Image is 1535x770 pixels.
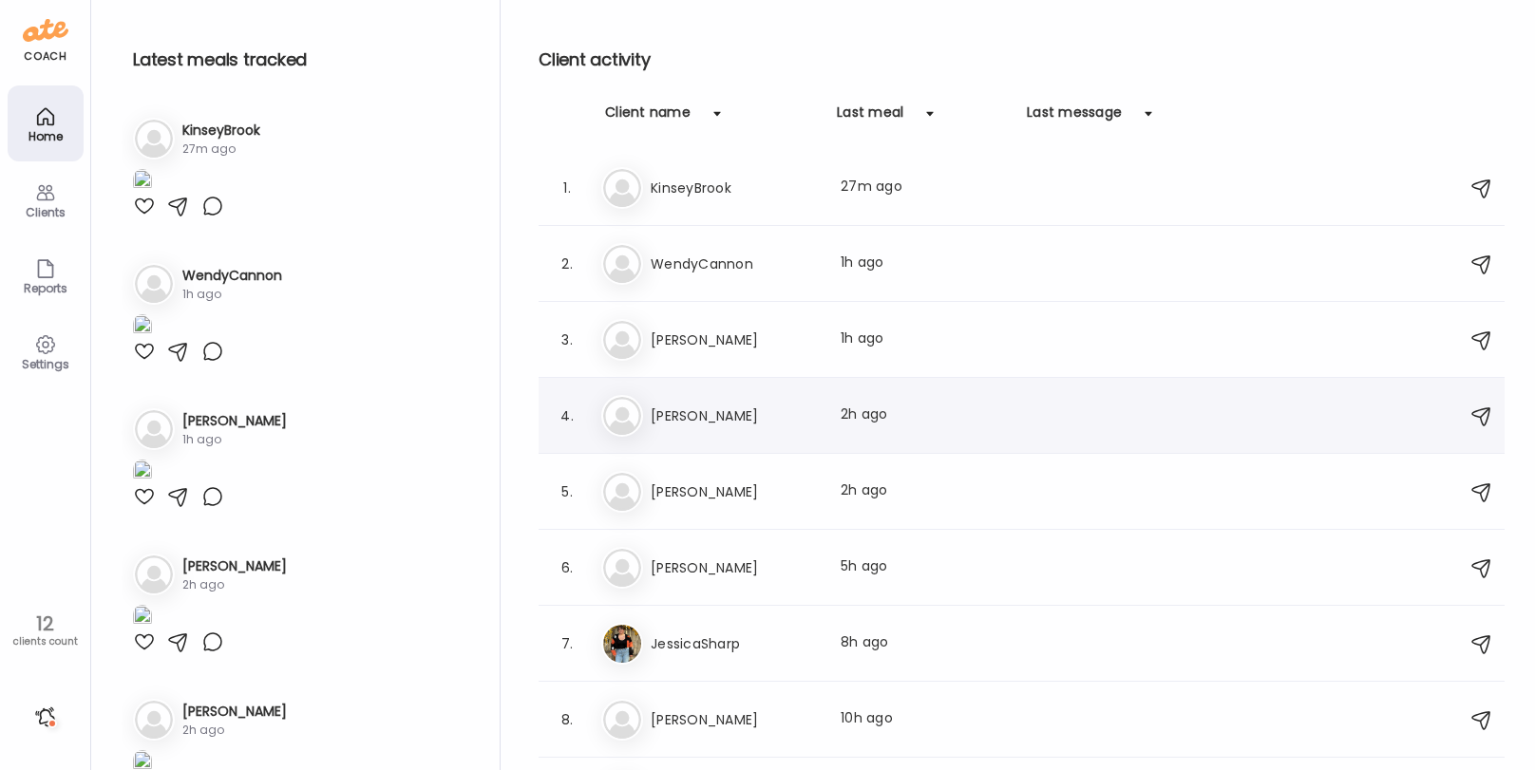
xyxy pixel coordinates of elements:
[556,329,578,351] div: 3.
[841,404,1008,427] div: 2h ago
[133,460,152,485] img: images%2FFjjEztfLBncOfrqfnBU91UbdXag1%2FFuSe3KcciRiubv29ACWz%2FPpNkD5Nvm5mCQsObdsqR_1080
[182,431,287,448] div: 1h ago
[841,329,1008,351] div: 1h ago
[605,103,691,133] div: Client name
[603,701,641,739] img: bg-avatar-default.svg
[1027,103,1122,133] div: Last message
[135,410,173,448] img: bg-avatar-default.svg
[133,314,152,340] img: images%2F65JP5XGuJYVnehHRHXmE2UGiA2F2%2F6DUhlZ4MISG0iyz2NsHt%2F5A130RxAJC6GbjuE1q36_1080
[23,15,68,46] img: ate
[133,605,152,630] img: images%2FuLuahd2pstYjf8WyYfUZCHDDBro2%2FXmAw8ffoAb25qWGiibLY%2FRRtGiQLFATJ3RhFtiNLL_1080
[651,708,818,731] h3: [PERSON_NAME]
[841,556,1008,579] div: 5h ago
[135,555,173,593] img: bg-avatar-default.svg
[603,625,641,663] img: avatars%2F59xMiVLKTfYTqaoW40dM0Otfsu12
[135,701,173,739] img: bg-avatar-default.svg
[556,708,578,731] div: 8.
[841,480,1008,503] div: 2h ago
[11,130,80,142] div: Home
[603,397,641,435] img: bg-avatar-default.svg
[556,177,578,199] div: 1.
[556,253,578,275] div: 2.
[651,556,818,579] h3: [PERSON_NAME]
[11,282,80,294] div: Reports
[603,549,641,587] img: bg-avatar-default.svg
[841,708,1008,731] div: 10h ago
[182,702,287,722] h3: [PERSON_NAME]
[556,480,578,503] div: 5.
[651,329,818,351] h3: [PERSON_NAME]
[539,46,1505,74] h2: Client activity
[603,169,641,207] img: bg-avatar-default.svg
[182,286,282,303] div: 1h ago
[135,120,173,158] img: bg-avatar-default.svg
[603,473,641,511] img: bg-avatar-default.svg
[837,103,903,133] div: Last meal
[11,206,80,218] div: Clients
[182,121,260,141] h3: KinseyBrook
[651,177,818,199] h3: KinseyBrook
[556,632,578,655] div: 7.
[182,576,287,593] div: 2h ago
[182,722,287,739] div: 2h ago
[133,169,152,195] img: images%2FSVB6EZTbYaRBXfBWwusRub7QYWj2%2FdCCRpOQuRctWRDVMJ2Tr%2FEvBrkdx5lytY4UJy2QNi_1080
[841,177,1008,199] div: 27m ago
[7,635,84,648] div: clients count
[556,404,578,427] div: 4.
[182,266,282,286] h3: WendyCannon
[603,321,641,359] img: bg-avatar-default.svg
[133,46,469,74] h2: Latest meals tracked
[651,404,818,427] h3: [PERSON_NAME]
[651,480,818,503] h3: [PERSON_NAME]
[182,411,287,431] h3: [PERSON_NAME]
[135,265,173,303] img: bg-avatar-default.svg
[556,556,578,579] div: 6.
[7,612,84,635] div: 12
[182,556,287,576] h3: [PERSON_NAME]
[841,253,1008,275] div: 1h ago
[11,358,80,370] div: Settings
[24,48,66,65] div: coach
[182,141,260,158] div: 27m ago
[651,253,818,275] h3: WendyCannon
[603,245,641,283] img: bg-avatar-default.svg
[841,632,1008,655] div: 8h ago
[651,632,818,655] h3: JessicaSharp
